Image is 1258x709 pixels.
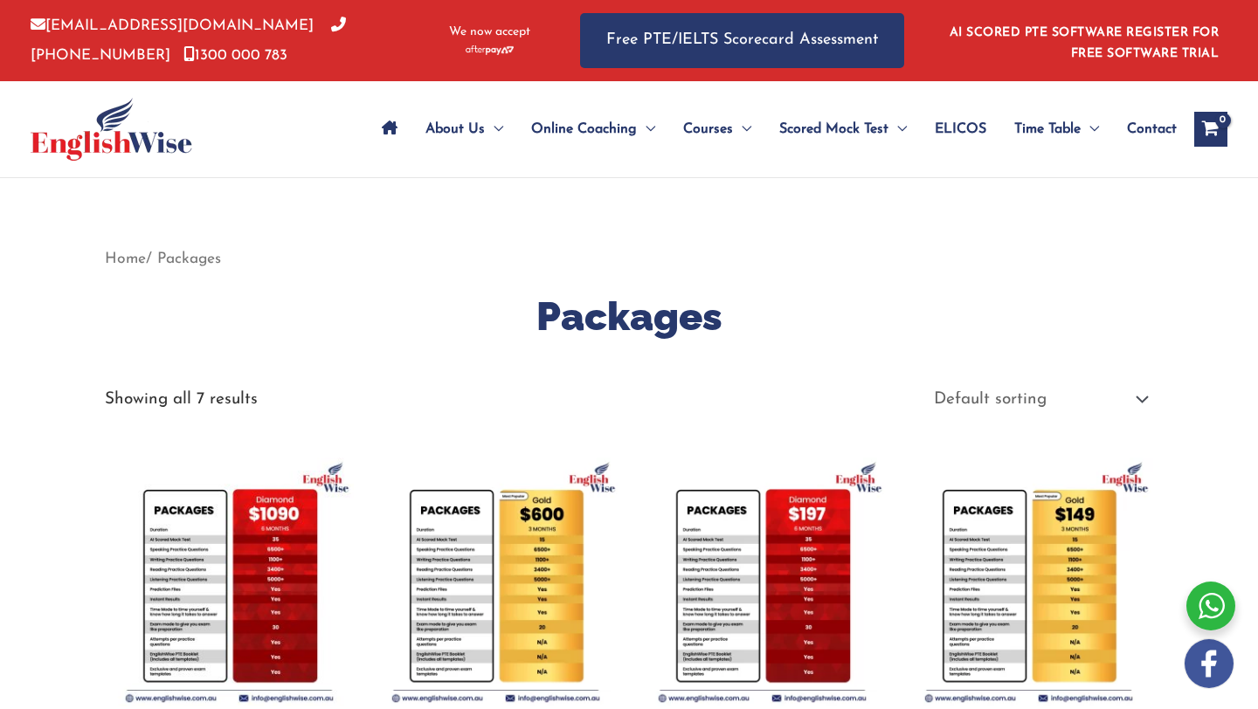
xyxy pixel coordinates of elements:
[368,99,1177,160] nav: Site Navigation: Main Menu
[531,99,637,160] span: Online Coaching
[637,99,655,160] span: Menu Toggle
[105,458,354,706] img: Diamond Package
[31,18,314,33] a: [EMAIL_ADDRESS][DOMAIN_NAME]
[921,383,1153,416] select: Shop order
[939,12,1227,69] aside: Header Widget 1
[1000,99,1113,160] a: Time TableMenu Toggle
[683,99,733,160] span: Courses
[371,458,620,706] img: Gold Package
[425,99,485,160] span: About Us
[105,391,258,408] p: Showing all 7 results
[580,13,904,68] a: Free PTE/IELTS Scorecard Assessment
[411,99,517,160] a: About UsMenu Toggle
[888,99,907,160] span: Menu Toggle
[105,289,1153,344] h1: Packages
[105,244,1153,273] nav: Breadcrumb
[31,18,346,62] a: [PHONE_NUMBER]
[517,99,669,160] a: Online CoachingMenu Toggle
[1127,99,1177,160] span: Contact
[950,26,1220,60] a: AI SCORED PTE SOFTWARE REGISTER FOR FREE SOFTWARE TRIAL
[485,99,503,160] span: Menu Toggle
[1014,99,1081,160] span: Time Table
[449,24,530,41] span: We now accept
[733,99,751,160] span: Menu Toggle
[921,99,1000,160] a: ELICOS
[935,99,986,160] span: ELICOS
[1113,99,1177,160] a: Contact
[779,99,888,160] span: Scored Mock Test
[1185,639,1234,688] img: white-facebook.png
[183,48,287,63] a: 1300 000 783
[1081,99,1099,160] span: Menu Toggle
[31,98,192,161] img: cropped-ew-logo
[638,458,887,706] img: Mock Test Diamond
[466,45,514,55] img: Afterpay-Logo
[765,99,921,160] a: Scored Mock TestMenu Toggle
[669,99,765,160] a: CoursesMenu Toggle
[904,458,1153,706] img: Mock Test Gold
[1194,112,1227,147] a: View Shopping Cart, empty
[105,251,146,266] a: Home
